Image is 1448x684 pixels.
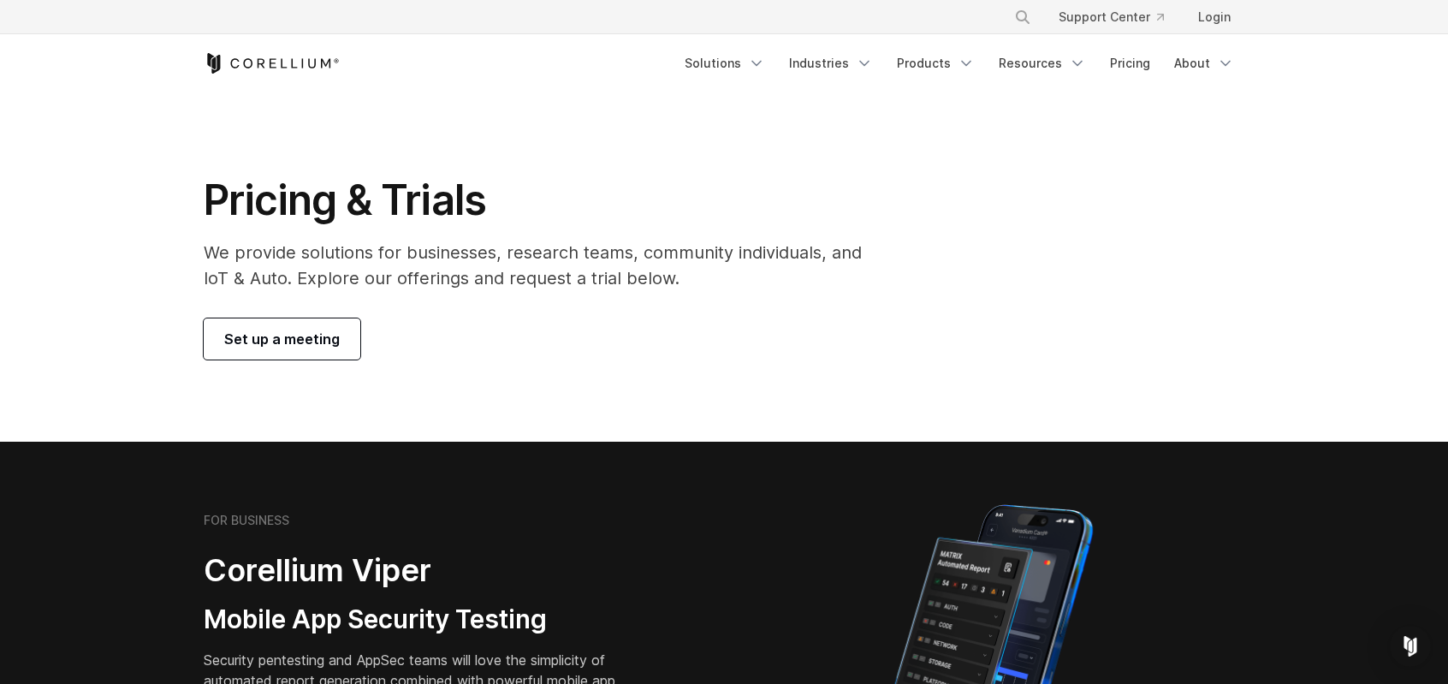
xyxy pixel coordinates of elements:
[204,240,886,291] p: We provide solutions for businesses, research teams, community individuals, and IoT & Auto. Explo...
[988,48,1096,79] a: Resources
[674,48,1244,79] div: Navigation Menu
[204,175,886,226] h1: Pricing & Trials
[1007,2,1038,33] button: Search
[204,318,360,360] a: Set up a meeting
[779,48,883,79] a: Industries
[204,551,642,590] h2: Corellium Viper
[674,48,775,79] a: Solutions
[1184,2,1244,33] a: Login
[224,329,340,349] span: Set up a meeting
[204,604,642,636] h3: Mobile App Security Testing
[1100,48,1160,79] a: Pricing
[204,513,289,528] h6: FOR BUSINESS
[204,53,340,74] a: Corellium Home
[887,48,985,79] a: Products
[1164,48,1244,79] a: About
[1390,626,1431,667] div: Open Intercom Messenger
[994,2,1244,33] div: Navigation Menu
[1045,2,1178,33] a: Support Center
